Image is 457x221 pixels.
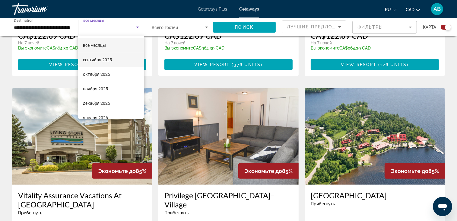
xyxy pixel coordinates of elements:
[83,71,110,78] span: октября 2025
[83,56,112,63] span: сентября 2025
[83,43,106,48] span: все месяцы
[83,100,110,107] span: декабря 2025
[433,197,452,216] iframe: Кнопка запуска окна обмена сообщениями
[83,85,108,92] span: ноября 2025
[83,114,108,121] span: января 2026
